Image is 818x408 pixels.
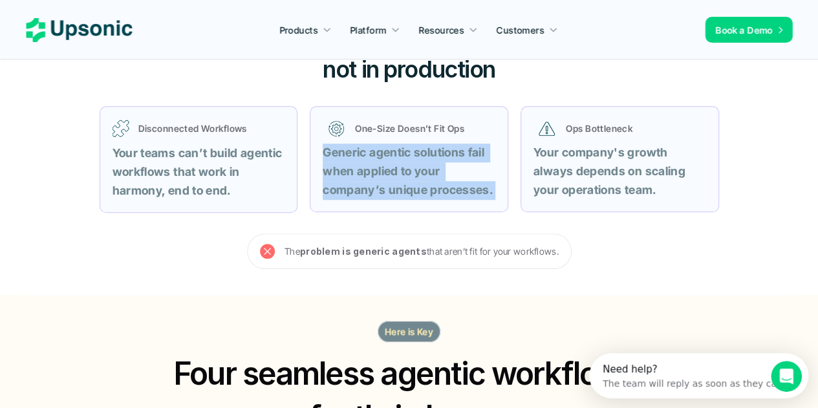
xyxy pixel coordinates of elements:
[14,11,193,21] div: Need help?
[589,353,808,398] iframe: Intercom live chat discovery launcher
[771,361,802,392] iframe: Intercom live chat
[285,243,559,259] p: The that aren’t fit for your workflows.
[385,325,434,338] p: Here is Key
[715,23,773,37] p: Book a Demo
[14,21,193,35] div: The team will reply as soon as they can
[566,122,700,135] p: Ops Bottleneck
[300,246,427,257] strong: problem is generic agents
[138,122,285,135] p: Disconnected Workflows
[350,23,386,37] p: Platform
[497,23,544,37] p: Customers
[355,122,490,135] p: One-Size Doesn’t Fit Ops
[272,18,339,41] a: Products
[113,146,285,197] strong: Your teams can’t build agentic workflows that work in harmony, end to end.
[533,145,688,197] strong: Your company's growth always depends on scaling your operations team.
[279,23,318,37] p: Products
[5,5,231,41] div: Open Intercom Messenger
[323,55,495,83] span: not in production
[419,23,464,37] p: Resources
[705,17,792,43] a: Book a Demo
[323,145,493,197] strong: Generic agentic solutions fail when applied to your company’s unique processes.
